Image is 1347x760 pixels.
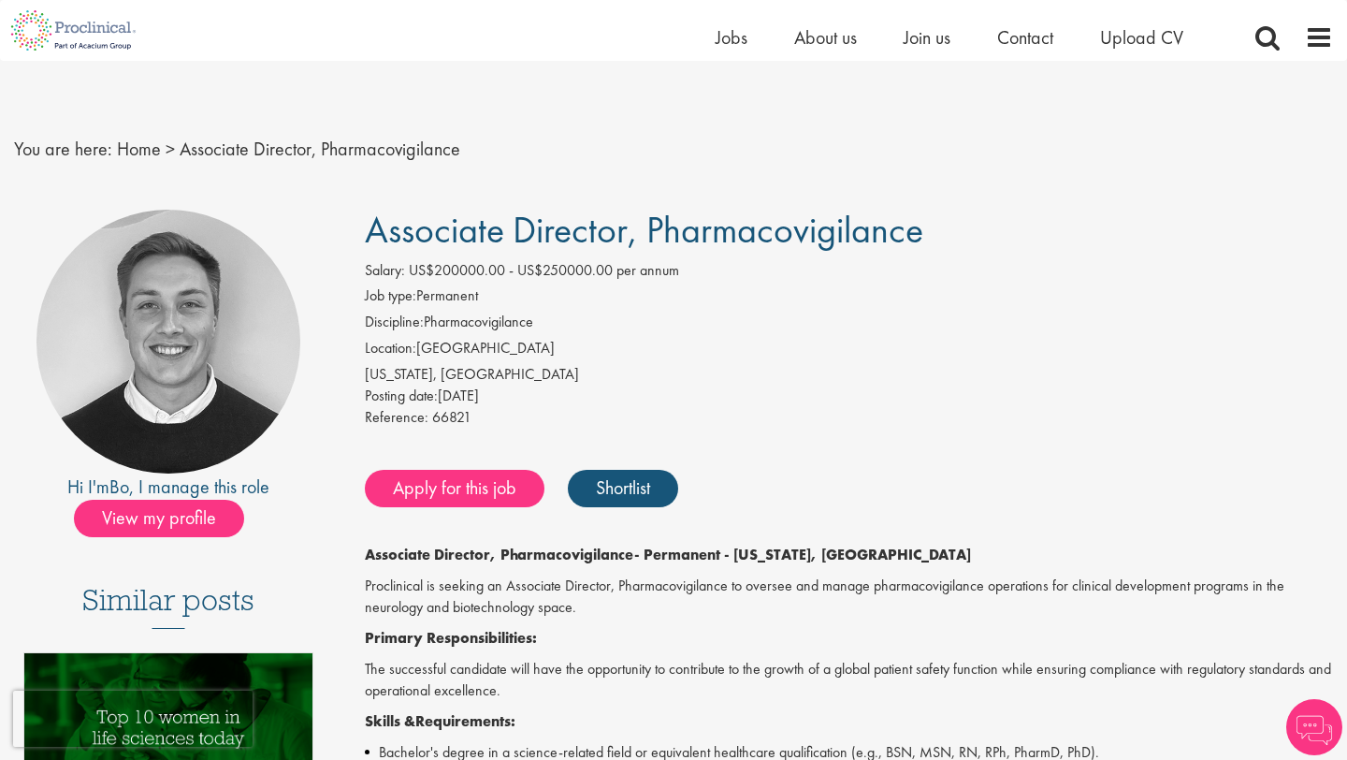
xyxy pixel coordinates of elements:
label: Reference: [365,407,428,429]
span: You are here: [14,137,112,161]
span: US$200000.00 - US$250000.00 per annum [409,260,679,280]
p: The successful candidate will have the opportunity to contribute to the growth of a global patien... [365,659,1333,702]
label: Discipline: [365,312,424,333]
a: About us [794,25,857,50]
li: Permanent [365,285,1333,312]
label: Salary: [365,260,405,282]
a: View my profile [74,504,263,528]
h3: Similar posts [82,584,254,629]
div: Hi I'm , I manage this role [14,474,323,501]
li: Pharmacovigilance [365,312,1333,338]
strong: Skills & [365,711,415,731]
strong: - Permanent - [US_STATE], [GEOGRAPHIC_DATA] [634,545,971,564]
span: > [166,137,175,161]
iframe: reCAPTCHA [13,691,253,747]
a: Contact [997,25,1053,50]
img: Chatbot [1286,699,1342,755]
span: View my profile [74,500,244,537]
strong: Primary Responsibilities: [365,628,537,648]
p: Proclinical is seeking an Associate Director, Pharmacovigilance to oversee and manage pharmacovig... [365,576,1333,619]
span: Associate Director, Pharmacovigilance [365,206,923,254]
a: Bo [109,475,129,499]
span: 66821 [432,407,471,427]
div: [US_STATE], [GEOGRAPHIC_DATA] [365,364,1333,386]
div: [DATE] [365,386,1333,407]
a: Apply for this job [365,470,544,507]
a: Upload CV [1100,25,1183,50]
a: Jobs [716,25,747,50]
a: Join us [904,25,950,50]
span: Posting date: [365,386,438,405]
li: [GEOGRAPHIC_DATA] [365,338,1333,364]
span: Associate Director, Pharmacovigilance [180,137,460,161]
a: Shortlist [568,470,678,507]
label: Location: [365,338,416,359]
img: imeage of recruiter Bo Forsen [36,210,300,474]
label: Job type: [365,285,416,307]
a: breadcrumb link [117,137,161,161]
strong: Requirements: [415,711,515,731]
strong: Associate Director, Pharmacovigilance [365,545,634,564]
